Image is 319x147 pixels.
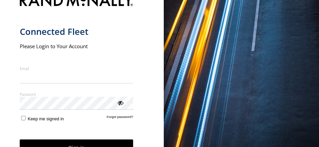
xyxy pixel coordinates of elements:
[20,66,133,71] label: Email
[107,115,133,121] a: Forgot password?
[20,92,133,97] label: Password
[117,99,124,106] div: ViewPassword
[20,26,133,37] h1: Connected Fleet
[28,116,64,121] span: Keep me signed in
[21,116,26,120] input: Keep me signed in
[20,43,133,50] h2: Please Login to Your Account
